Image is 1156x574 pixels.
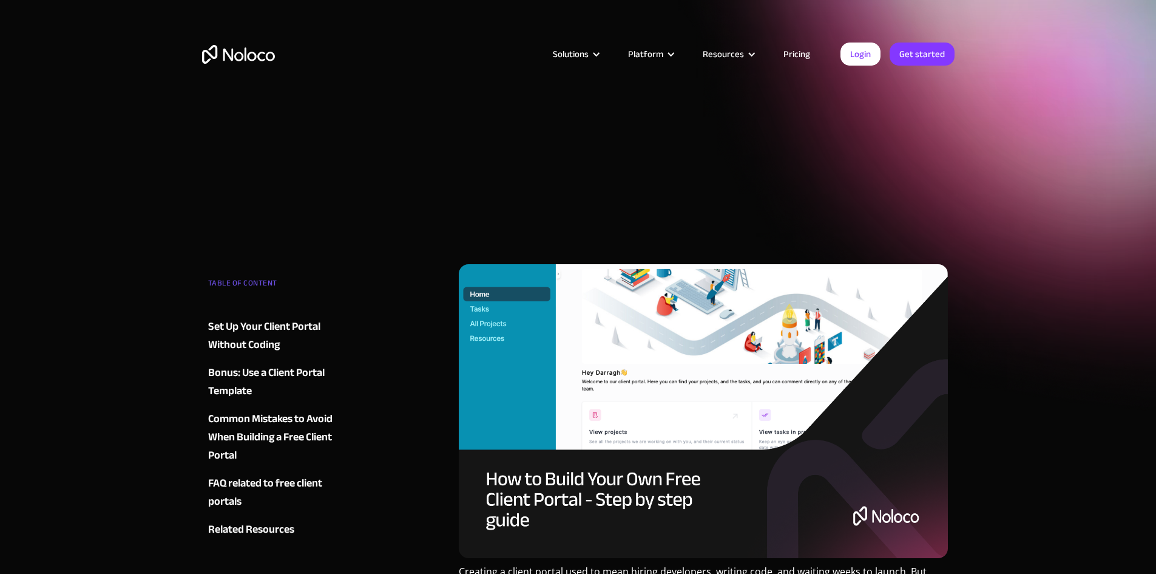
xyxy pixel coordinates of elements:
a: Bonus: Use a Client Portal Template [208,364,355,400]
div: Related Resources [208,521,294,539]
div: TABLE OF CONTENT [208,274,355,298]
div: Solutions [553,46,589,62]
div: Solutions [538,46,613,62]
div: Resources [703,46,744,62]
a: Pricing [768,46,825,62]
a: Set Up Your Client Portal Without Coding [208,318,355,354]
div: Platform [628,46,663,62]
a: Get started [890,43,955,66]
a: Login [840,43,881,66]
a: Common Mistakes to Avoid When Building a Free Client Portal [208,410,355,465]
a: FAQ related to free client portals [208,474,355,511]
div: Resources [688,46,768,62]
div: Platform [613,46,688,62]
a: Related Resources [208,521,355,539]
a: home [202,45,275,64]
